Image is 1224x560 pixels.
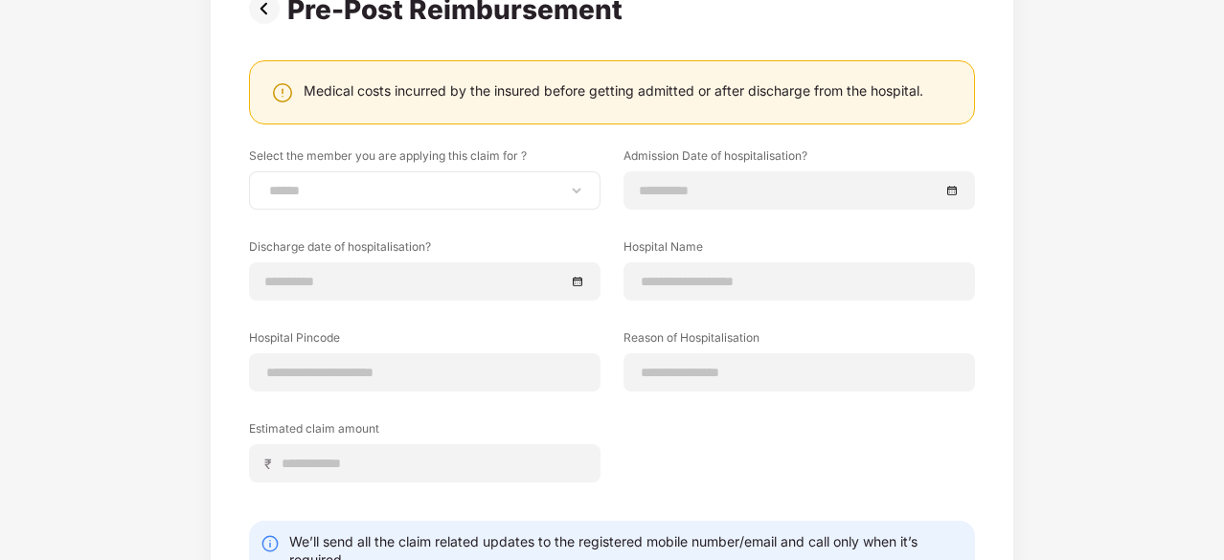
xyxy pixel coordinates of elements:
[623,329,975,353] label: Reason of Hospitalisation
[249,329,601,353] label: Hospital Pincode
[249,420,601,444] label: Estimated claim amount
[264,455,280,473] span: ₹
[249,238,601,262] label: Discharge date of hospitalisation?
[304,81,923,100] div: Medical costs incurred by the insured before getting admitted or after discharge from the hospital.
[249,147,601,171] label: Select the member you are applying this claim for ?
[623,238,975,262] label: Hospital Name
[623,147,975,171] label: Admission Date of hospitalisation?
[261,534,280,553] img: svg+xml;base64,PHN2ZyBpZD0iSW5mby0yMHgyMCIgeG1sbnM9Imh0dHA6Ly93d3cudzMub3JnLzIwMDAvc3ZnIiB3aWR0aD...
[271,81,294,104] img: svg+xml;base64,PHN2ZyBpZD0iV2FybmluZ18tXzI0eDI0IiBkYXRhLW5hbWU9Ildhcm5pbmcgLSAyNHgyNCIgeG1sbnM9Im...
